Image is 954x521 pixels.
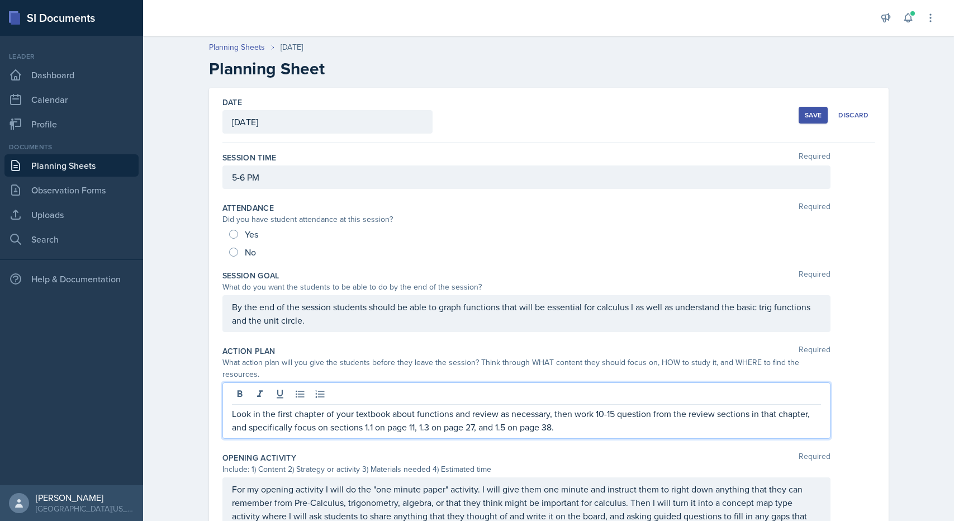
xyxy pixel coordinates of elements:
div: What action plan will you give the students before they leave the session? Think through WHAT con... [222,357,830,380]
a: Search [4,228,139,250]
div: Did you have student attendance at this session? [222,214,830,225]
span: No [245,247,256,258]
a: Uploads [4,203,139,226]
a: Dashboard [4,64,139,86]
div: [GEOGRAPHIC_DATA][US_STATE] in [GEOGRAPHIC_DATA] [36,503,134,514]
label: Session Time [222,152,277,163]
a: Calendar [4,88,139,111]
button: Save [799,107,828,124]
p: 5-6 PM [232,170,821,184]
p: By the end of the session students should be able to graph functions that will be essential for c... [232,300,821,327]
h2: Planning Sheet [209,59,889,79]
a: Observation Forms [4,179,139,201]
label: Date [222,97,242,108]
span: Required [799,270,830,281]
div: Help & Documentation [4,268,139,290]
span: Required [799,202,830,214]
div: Save [805,111,822,120]
div: Documents [4,142,139,152]
label: Opening Activity [222,452,297,463]
div: [PERSON_NAME] [36,492,134,503]
span: Required [799,345,830,357]
label: Attendance [222,202,274,214]
label: Session Goal [222,270,279,281]
a: Profile [4,113,139,135]
span: Required [799,452,830,463]
div: [DATE] [281,41,303,53]
div: Include: 1) Content 2) Strategy or activity 3) Materials needed 4) Estimated time [222,463,830,475]
div: Discard [838,111,868,120]
span: Yes [245,229,258,240]
p: Look in the first chapter of your textbook about functions and review as necessary, then work 10-... [232,407,821,434]
a: Planning Sheets [209,41,265,53]
span: Required [799,152,830,163]
a: Planning Sheets [4,154,139,177]
button: Discard [832,107,875,124]
label: Action Plan [222,345,276,357]
div: Leader [4,51,139,61]
div: What do you want the students to be able to do by the end of the session? [222,281,830,293]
